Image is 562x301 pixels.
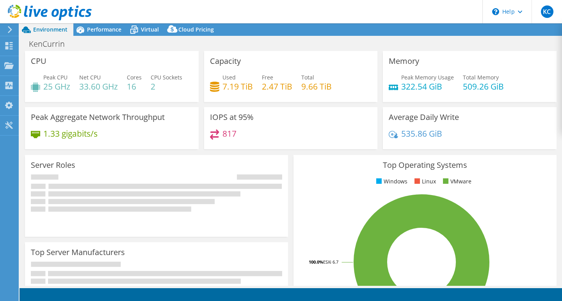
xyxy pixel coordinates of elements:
h4: 16 [127,82,142,91]
h3: Top Operating Systems [299,161,551,169]
h4: 817 [222,129,237,138]
h3: Capacity [210,57,241,65]
h4: 2.47 TiB [262,82,292,91]
h3: Server Roles [31,161,75,169]
span: Peak Memory Usage [401,74,454,81]
h4: 322.54 GiB [401,82,454,91]
h3: IOPS at 95% [210,113,254,121]
span: Cloud Pricing [178,26,214,33]
span: Peak CPU [43,74,68,81]
h4: 9.66 TiB [301,82,332,91]
tspan: 100.0% [309,259,323,265]
span: KC [541,5,553,18]
h3: Peak Aggregate Network Throughput [31,113,165,121]
span: Performance [87,26,121,33]
tspan: ESXi 6.7 [323,259,338,265]
h4: 25 GHz [43,82,70,91]
li: Windows [374,177,407,186]
h1: KenCurrin [25,40,77,48]
h3: Memory [389,57,419,65]
span: Total [301,74,314,81]
h4: 33.60 GHz [79,82,118,91]
h3: Average Daily Write [389,113,459,121]
svg: \n [492,8,499,15]
span: CPU Sockets [151,74,182,81]
h4: 7.19 TiB [222,82,253,91]
li: VMware [441,177,471,186]
span: Free [262,74,273,81]
span: Cores [127,74,142,81]
h4: 535.86 GiB [401,129,442,138]
span: Used [222,74,236,81]
h4: 509.26 GiB [463,82,504,91]
span: Virtual [141,26,159,33]
span: Environment [33,26,68,33]
span: Net CPU [79,74,101,81]
span: Total Memory [463,74,499,81]
h4: 1.33 gigabits/s [43,129,98,138]
h3: Top Server Manufacturers [31,248,125,257]
li: Linux [413,177,436,186]
h4: 2 [151,82,182,91]
h3: CPU [31,57,46,65]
